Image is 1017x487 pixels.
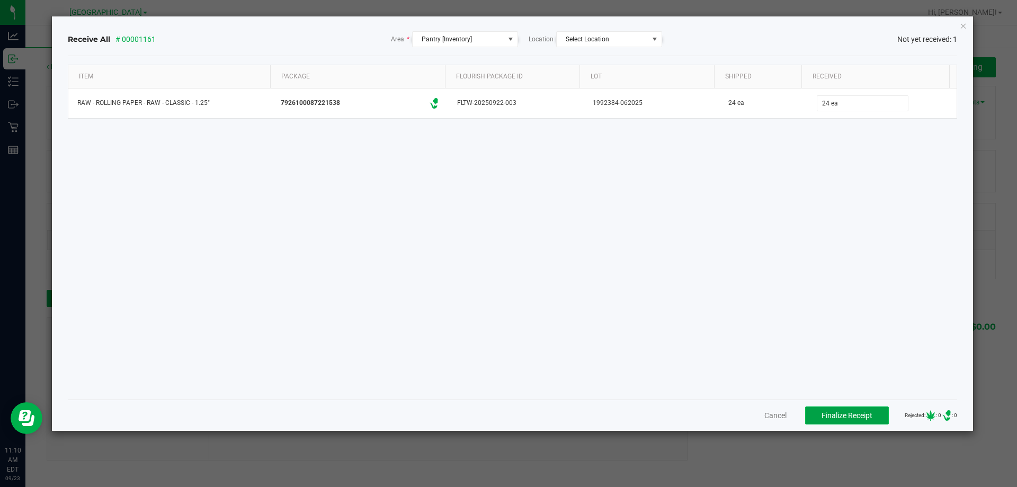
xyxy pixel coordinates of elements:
[68,34,110,45] span: Receive All
[722,70,797,83] a: ShippedSortable
[529,34,554,44] span: Location
[941,410,952,421] span: Number of Delivery Device barcodes either fully or partially rejected
[566,36,609,43] span: Select Location
[925,410,936,421] span: Number of Cannabis barcodes either fully or partially rejected
[453,70,575,83] div: Flourish Package ID
[391,34,409,44] span: Area
[453,70,575,83] a: Flourish Package IDSortable
[422,36,472,43] span: Pantry [Inventory]
[817,96,908,111] input: 0 ea
[76,70,266,83] div: Item
[960,19,967,32] button: Close
[726,95,801,111] div: 24 ea
[810,70,945,83] div: Received
[281,98,340,108] span: 7926100087221538
[588,70,710,83] div: Lot
[115,34,156,45] span: # 00001161
[75,95,265,111] div: RAW - ROLLING PAPER - RAW - CLASSIC - 1.25"
[556,31,662,47] span: NO DATA FOUND
[454,95,577,111] div: FLTW-20250922-003
[76,70,266,83] a: ItemSortable
[279,70,441,83] div: Package
[11,402,42,434] iframe: Resource center
[588,70,710,83] a: LotSortable
[764,410,787,421] button: Cancel
[810,70,945,83] a: ReceivedSortable
[590,95,713,111] div: 1992384-062025
[897,34,957,45] span: Not yet received: 1
[279,70,441,83] a: PackageSortable
[805,406,889,424] button: Finalize Receipt
[722,70,797,83] div: Shipped
[822,411,872,420] span: Finalize Receipt
[905,410,957,421] span: Rejected: : 0 : 0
